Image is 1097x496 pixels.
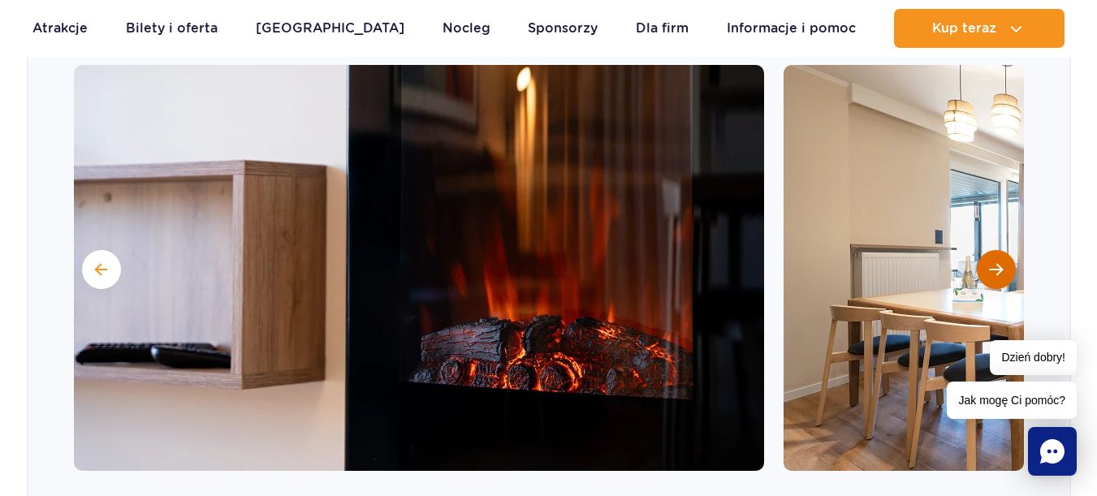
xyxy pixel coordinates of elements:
span: Kup teraz [932,21,996,36]
a: Nocleg [443,9,490,48]
a: Sponsorzy [528,9,598,48]
a: Atrakcje [32,9,88,48]
span: Jak mogę Ci pomóc? [947,382,1077,419]
a: [GEOGRAPHIC_DATA] [256,9,404,48]
button: Następny slajd [977,250,1016,289]
span: Dzień dobry! [990,340,1077,375]
a: Informacje i pomoc [727,9,856,48]
a: Dla firm [636,9,689,48]
button: Kup teraz [894,9,1065,48]
div: Chat [1028,427,1077,476]
a: Bilety i oferta [126,9,218,48]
